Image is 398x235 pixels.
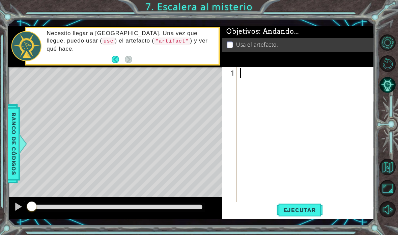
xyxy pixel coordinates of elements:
button: Sonido apagado [379,201,396,218]
code: use [102,37,115,45]
font: Usa el artefacto. [236,41,278,48]
button: Atrás [112,56,125,63]
a: Volver al mapa [380,157,398,178]
button: ⌘ + P: Pause [11,201,25,214]
button: Pista IA [379,77,396,93]
font: 1 [230,68,235,78]
font: Necesito llegar a [GEOGRAPHIC_DATA]. Una vez que llegue, puedo usar ( [47,30,197,44]
font: ) el artefacto ( [115,37,154,44]
button: Opciones de nivel [379,34,396,51]
button: Shift+Enter: Ejecutar el código. [277,202,323,217]
font: Objetivos [226,27,259,35]
button: Próximo [125,56,132,63]
button: Volver al mapa [379,159,396,175]
button: Reiniciar nivel [379,55,396,72]
code: "artifact" [154,37,190,45]
font: ) y ver qué hace. [47,37,208,52]
font: Ejecutar [283,207,316,213]
button: Maximizar navegador [379,180,396,197]
font: : Andando... [259,27,298,35]
font: Banco de códigos [10,113,17,175]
